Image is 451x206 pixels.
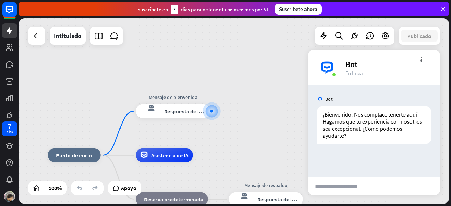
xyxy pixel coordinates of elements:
[54,32,81,40] font: Intitulado
[384,182,435,191] font: enviar
[151,152,189,159] font: Asistencia de IA
[244,182,288,188] font: Mensaje de respaldo
[8,122,11,131] font: 7
[121,185,136,192] font: Apoyo
[401,30,438,42] button: Publicado
[345,59,358,70] font: Bot
[173,6,176,13] font: 3
[141,104,158,111] font: respuesta del bot de bloqueo
[149,94,197,100] font: Mensaje de bienvenida
[144,196,203,203] font: Reserva predeterminada
[377,178,384,185] font: archivo adjunto de bloque
[323,111,423,139] font: ¡Bienvenido! Nos complace tenerte aquí. Hagamos que tu experiencia con nosotros sea excepcional. ...
[325,96,333,102] font: Bot
[54,27,81,45] div: Intitulado
[407,32,431,39] font: Publicado
[7,130,13,134] font: días
[56,152,92,159] font: Punto de inicio
[420,56,422,62] font: más_vert
[345,70,363,76] font: En línea
[2,121,17,136] a: 7 días
[181,6,269,13] font: días para obtener tu primer mes por $1
[49,185,62,192] font: 100%
[6,3,27,24] button: Abrir el widget de chat LiveChat
[257,196,300,203] font: Respuesta del bot
[279,6,317,12] font: Suscríbete ahora
[164,108,207,115] font: Respuesta del bot
[137,6,168,13] font: Suscríbete en
[234,192,251,199] font: respuesta del bot de bloqueo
